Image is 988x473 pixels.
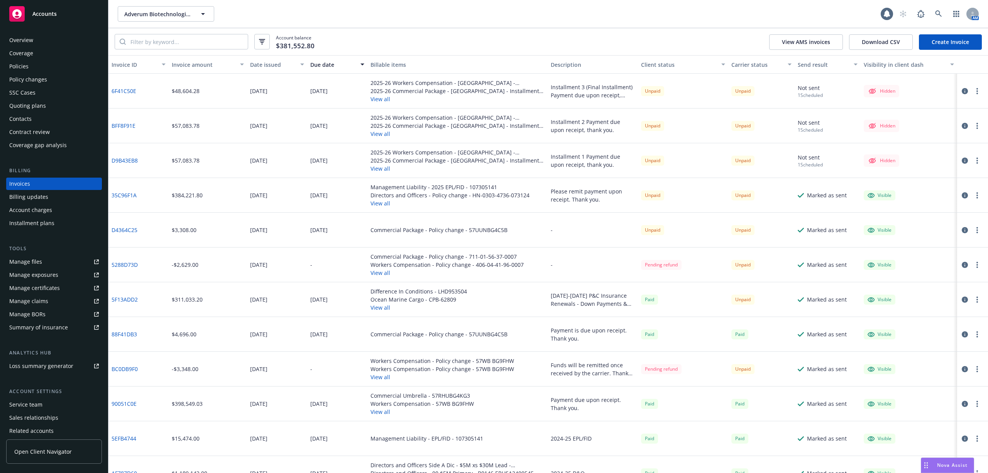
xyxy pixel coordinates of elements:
[641,260,682,270] div: Pending refund
[641,329,658,339] div: Paid
[112,87,136,95] a: 6F41C50E
[367,55,548,74] button: Billable items
[126,34,248,49] input: Filter by keyword...
[641,364,682,374] div: Pending refund
[370,148,545,156] div: 2025-26 Workers Compensation - [GEOGRAPHIC_DATA] - Installment Plan - Installment 1
[370,261,524,269] div: Workers Compensation - Policy change - 406-04-41-96-0007
[9,425,54,437] div: Related accounts
[798,161,823,168] div: 1 Scheduled
[370,287,467,295] div: Difference In Conditions - LHD953504
[551,396,635,412] div: Payment due upon receipt. Thank you.
[849,34,913,50] button: Download CSV
[370,191,530,199] div: Directors and Officers - Policy change - HN-0303-4736-073124
[6,412,102,424] a: Sales relationships
[9,113,32,125] div: Contacts
[798,153,820,161] div: Not sent
[9,217,54,229] div: Installment plans
[641,61,717,69] div: Client status
[310,87,328,95] div: [DATE]
[370,122,545,130] div: 2025-26 Commercial Package - [GEOGRAPHIC_DATA] - Installment Plan - Installment 2
[641,434,658,443] div: Paid
[108,55,169,74] button: Invoice ID
[728,55,795,74] button: Carrier status
[9,73,47,86] div: Policy changes
[9,86,36,99] div: SSC Cases
[370,357,514,365] div: Workers Compensation - Policy change - 57WB BG9FHW
[172,191,203,199] div: $384,221.80
[310,226,328,234] div: [DATE]
[310,261,312,269] div: -
[551,261,553,269] div: -
[9,360,73,372] div: Loss summary generator
[310,434,328,442] div: [DATE]
[6,349,102,357] div: Analytics hub
[9,204,52,216] div: Account charges
[112,365,138,373] a: BC0DB9F0
[250,191,267,199] div: [DATE]
[120,39,126,45] svg: Search
[868,121,895,131] div: Hidden
[548,55,638,74] button: Description
[172,400,203,408] div: $398,549.03
[250,156,267,164] div: [DATE]
[868,296,892,303] div: Visible
[6,256,102,268] a: Manage files
[807,191,847,199] div: Marked as sent
[370,114,545,122] div: 2025-26 Workers Compensation - [GEOGRAPHIC_DATA] - Installment Plan - Installment 2
[370,400,474,408] div: Workers Compensation - 57WB BG9FHW
[6,178,102,190] a: Invoices
[370,392,474,400] div: Commercial Umbrella - 57RHUBG4KG3
[731,434,748,443] div: Paid
[6,73,102,86] a: Policy changes
[6,308,102,320] a: Manage BORs
[172,87,200,95] div: $48,604.28
[250,295,267,303] div: [DATE]
[250,261,267,269] div: [DATE]
[6,217,102,229] a: Installment plans
[250,330,267,338] div: [DATE]
[310,365,312,373] div: -
[9,295,48,307] div: Manage claims
[9,126,50,138] div: Contract review
[172,156,200,164] div: $57,083.78
[112,295,138,303] a: 5F13ADD2
[913,6,929,22] a: Report a Bug
[6,139,102,151] a: Coverage gap analysis
[169,55,247,74] button: Invoice amount
[641,190,664,200] div: Unpaid
[9,269,58,281] div: Manage exposures
[798,61,849,69] div: Send result
[895,6,911,22] a: Start snowing
[6,282,102,294] a: Manage certificates
[921,458,974,473] button: Nova Assist
[638,55,728,74] button: Client status
[551,226,553,234] div: -
[310,61,356,69] div: Due date
[6,126,102,138] a: Contract review
[9,100,46,112] div: Quoting plans
[807,295,847,303] div: Marked as sent
[9,412,58,424] div: Sales relationships
[370,295,467,303] div: Ocean Marine Cargo - CPB-62809
[795,55,861,74] button: Send result
[551,118,635,134] div: Installment 2 Payment due upon receipt, thank you.
[9,398,42,411] div: Service team
[641,295,658,304] div: Paid
[731,260,755,270] div: Unpaid
[864,61,946,69] div: Visibility in client dash
[370,95,545,103] button: View all
[172,61,235,69] div: Invoice amount
[370,330,508,338] div: Commercial Package - Policy change - 57UUNBG4C5B
[6,269,102,281] a: Manage exposures
[6,3,102,25] a: Accounts
[861,55,957,74] button: Visibility in client dash
[798,127,823,133] div: 1 Scheduled
[250,365,267,373] div: [DATE]
[807,330,847,338] div: Marked as sent
[6,113,102,125] a: Contacts
[868,435,892,442] div: Visible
